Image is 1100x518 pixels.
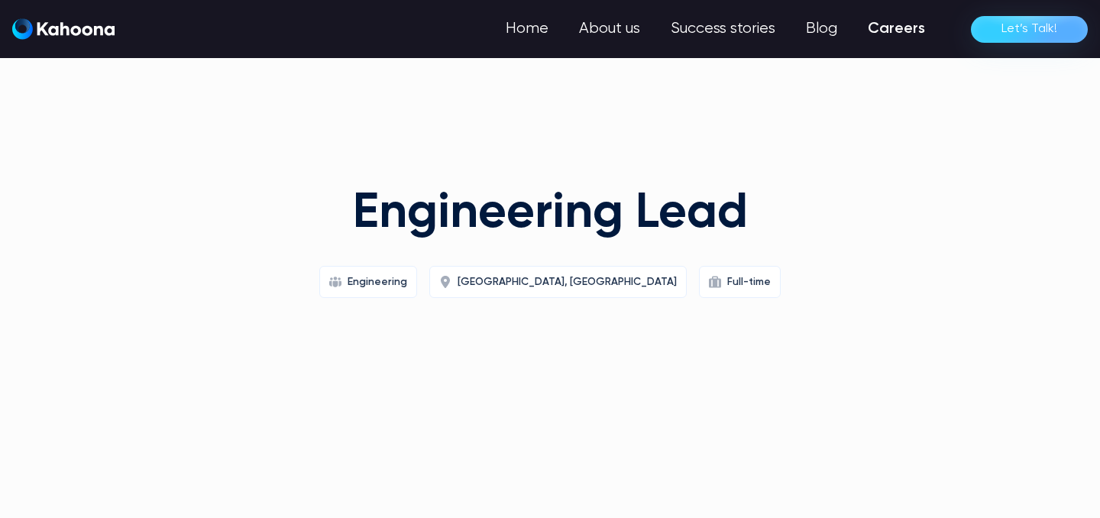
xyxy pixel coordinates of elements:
a: home [12,18,115,40]
img: Kahoona logo white [12,18,115,40]
a: Careers [852,14,940,44]
div: Let’s Talk! [1001,17,1057,41]
div: [GEOGRAPHIC_DATA], [GEOGRAPHIC_DATA] [458,270,677,294]
a: Blog [791,14,852,44]
h1: Engineering Lead [257,187,843,241]
div: Engineering [348,270,407,294]
a: Home [490,14,564,44]
a: About us [564,14,655,44]
a: Success stories [655,14,791,44]
a: Let’s Talk! [971,16,1088,43]
div: Full-time [727,270,771,294]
